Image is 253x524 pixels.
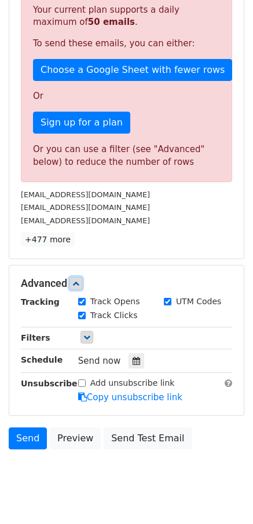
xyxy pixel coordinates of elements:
[21,203,150,212] small: [EMAIL_ADDRESS][DOMAIN_NAME]
[21,233,75,247] a: +477 more
[33,90,220,102] p: Or
[90,377,175,389] label: Add unsubscribe link
[33,143,220,169] div: Or you can use a filter (see "Advanced" below) to reduce the number of rows
[104,427,192,449] a: Send Test Email
[78,356,121,366] span: Send now
[90,296,140,308] label: Track Opens
[33,38,220,50] p: To send these emails, you can either:
[50,427,101,449] a: Preview
[21,190,150,199] small: [EMAIL_ADDRESS][DOMAIN_NAME]
[9,427,47,449] a: Send
[21,379,78,388] strong: Unsubscribe
[33,4,220,28] p: Your current plan supports a daily maximum of .
[195,468,253,524] iframe: Chat Widget
[21,277,232,290] h5: Advanced
[176,296,221,308] label: UTM Codes
[21,297,60,307] strong: Tracking
[90,309,138,322] label: Track Clicks
[33,112,130,134] a: Sign up for a plan
[33,59,232,81] a: Choose a Google Sheet with fewer rows
[21,333,50,342] strong: Filters
[88,17,135,27] strong: 50 emails
[21,216,150,225] small: [EMAIL_ADDRESS][DOMAIN_NAME]
[195,468,253,524] div: 聊天小组件
[78,392,182,403] a: Copy unsubscribe link
[21,355,63,364] strong: Schedule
